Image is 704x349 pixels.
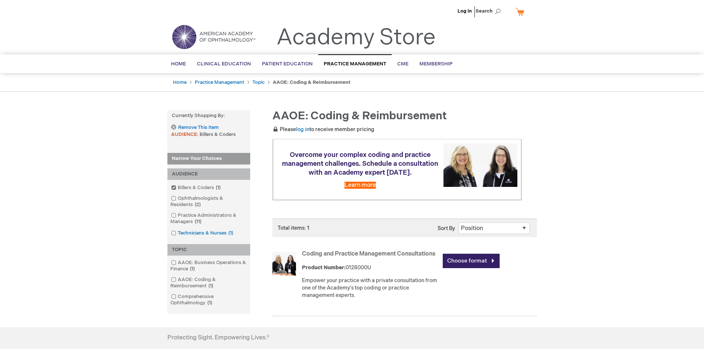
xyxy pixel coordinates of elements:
img: Coding and Practice Management Consultations [272,252,296,276]
a: AAOE: Coding & Reimbursement1 [169,276,248,290]
strong: Product Number: [302,264,346,271]
span: 11 [193,219,203,225]
a: Comprehensive Ophthalmology1 [169,293,248,307]
span: Home [171,61,186,67]
a: Coding and Practice Management Consultations [302,250,435,257]
a: Technicians & Nurses1 [169,230,236,237]
h4: Protecting Sight. Empowering Lives.® [167,335,269,341]
span: 1 [188,266,197,272]
strong: Currently Shopping by: [167,110,250,122]
span: 1 [205,300,214,306]
span: 1 [214,185,222,191]
a: Log In [458,8,472,14]
a: Billers & Coders1 [169,184,224,191]
span: Search [476,4,504,18]
strong: AAOE: Coding & Reimbursement [273,79,350,85]
a: Practice Administrators & Managers11 [169,212,248,225]
a: Learn more [344,182,376,189]
a: Topic [252,79,265,85]
span: Practice Management [324,61,386,67]
label: Sort By [438,225,455,232]
a: AAOE: Business Operations & Finance1 [169,259,248,273]
span: Overcome your complex coding and practice management challenges. Schedule a consultation with an ... [282,151,438,177]
div: TOPIC [167,244,250,256]
span: 1 [207,283,215,289]
a: Ophthalmologists & Residents2 [169,195,248,208]
a: Home [173,79,187,85]
span: Clinical Education [197,61,251,67]
span: AUDIENCE [171,131,200,137]
span: AAOE: Coding & Reimbursement [272,109,447,123]
div: AUDIENCE [167,168,250,180]
strong: Narrow Your Choices [167,153,250,165]
a: Academy Store [276,24,436,51]
a: Practice Management [195,79,244,85]
span: Please to receive member pricing [272,126,374,133]
a: Remove This Item [171,124,218,131]
span: Membership [419,61,453,67]
a: log in [296,126,309,133]
div: Empower your practice with a private consultation from one of the Academy's top coding or practic... [302,277,439,299]
a: Choose format [443,254,500,268]
span: Billers & Coders [200,131,236,137]
span: Remove This Item [178,124,219,131]
span: 2 [193,202,203,208]
span: Total items: 1 [278,225,309,231]
img: Schedule a consultation with an Academy expert today [443,143,517,187]
div: 0128000U [302,264,439,271]
span: Patient Education [262,61,313,67]
span: 1 [227,230,235,236]
span: CME [397,61,408,67]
